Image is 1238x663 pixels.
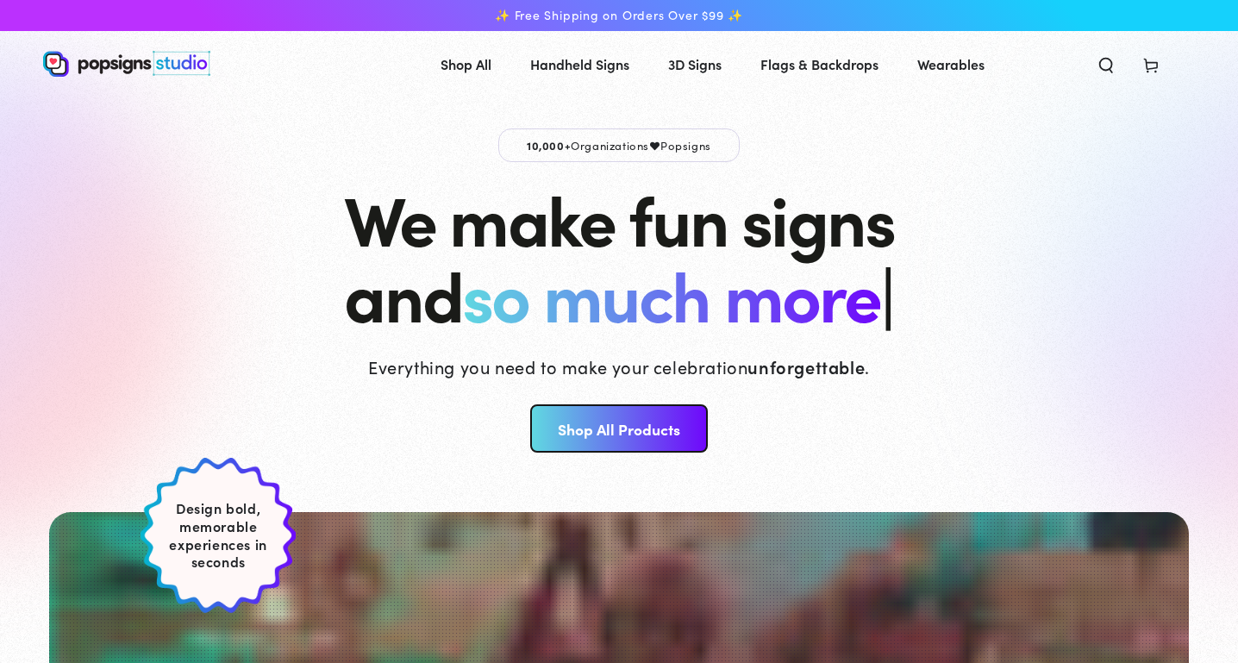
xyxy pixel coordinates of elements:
[498,128,740,162] p: Organizations Popsigns
[368,354,870,378] p: Everything you need to make your celebration .
[462,245,880,341] span: so much more
[917,52,985,77] span: Wearables
[530,52,629,77] span: Handheld Signs
[43,51,210,77] img: Popsigns Studio
[344,179,894,331] h1: We make fun signs and
[655,41,735,87] a: 3D Signs
[495,8,743,23] span: ✨ Free Shipping on Orders Over $99 ✨
[527,137,571,153] span: 10,000+
[747,41,891,87] a: Flags & Backdrops
[428,41,504,87] a: Shop All
[760,52,878,77] span: Flags & Backdrops
[904,41,997,87] a: Wearables
[880,244,893,341] span: |
[530,404,707,453] a: Shop All Products
[1084,45,1129,83] summary: Search our site
[441,52,491,77] span: Shop All
[747,354,865,378] strong: unforgettable
[517,41,642,87] a: Handheld Signs
[668,52,722,77] span: 3D Signs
